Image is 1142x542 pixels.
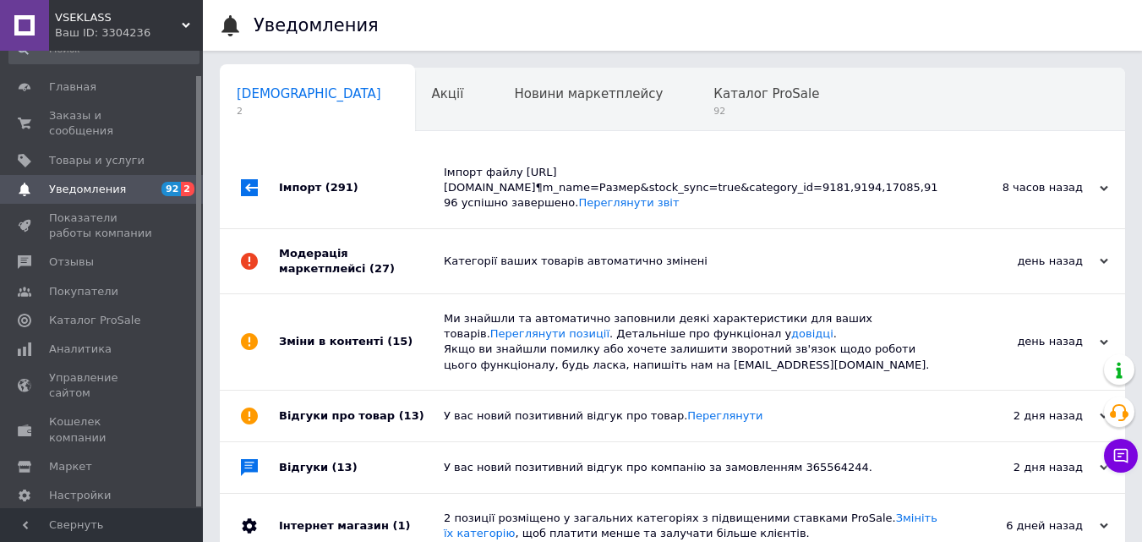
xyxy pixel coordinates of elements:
div: Відгуки про товар [279,391,444,441]
span: (13) [332,461,358,474]
span: Заказы и сообщения [49,108,156,139]
span: Управление сайтом [49,370,156,401]
span: (13) [399,409,424,422]
span: Акції [432,86,464,101]
span: (1) [392,519,410,532]
div: Імпорт [279,148,444,228]
span: 2 [237,105,381,118]
span: 2 [181,182,194,196]
span: Уведомления [49,182,126,197]
h1: Уведомления [254,15,379,36]
div: день назад [939,334,1108,349]
div: У вас новий позитивний відгук про компанію за замовленням 365564244. [444,460,939,475]
a: довідці [791,327,833,340]
a: Переглянути звіт [578,196,679,209]
span: VSEKLASS [55,10,182,25]
span: [DEMOGRAPHIC_DATA] [237,86,381,101]
span: (15) [387,335,413,348]
span: 92 [161,182,181,196]
div: 6 дней назад [939,518,1108,534]
div: 2 дня назад [939,460,1108,475]
span: Аналитика [49,342,112,357]
div: день назад [939,254,1108,269]
span: Каталог ProSale [49,313,140,328]
span: Главная [49,79,96,95]
span: (291) [325,181,358,194]
a: Змініть їх категорію [444,512,937,539]
span: (27) [369,262,395,275]
div: 8 часов назад [939,180,1108,195]
a: Переглянути позиції [490,327,609,340]
div: 2 дня назад [939,408,1108,424]
button: Чат с покупателем [1104,439,1138,473]
div: Зміни в контенті [279,294,444,390]
div: Категорії ваших товарів автоматично змінені [444,254,939,269]
span: Показатели работы компании [49,211,156,241]
span: 92 [713,105,819,118]
span: Каталог ProSale [713,86,819,101]
div: Модерація маркетплейсі [279,229,444,293]
span: Маркет [49,459,92,474]
span: Товары и услуги [49,153,145,168]
span: Настройки [49,488,111,503]
span: Кошелек компании [49,414,156,445]
div: 2 позиції розміщено у загальних категоріях з підвищеними ставками ProSale. , щоб платити менше та... [444,511,939,541]
span: Новини маркетплейсу [514,86,663,101]
a: Переглянути [687,409,762,422]
div: Імпорт файлу [URL][DOMAIN_NAME]¶m_name=Размер&stock_sync=true&category_id=9181,9194,17085,9196 ус... [444,165,939,211]
div: У вас новий позитивний відгук про товар. [444,408,939,424]
div: Ваш ID: 3304236 [55,25,203,41]
span: Отзывы [49,255,94,270]
div: Ми знайшли та автоматично заповнили деякі характеристики для ваших товарів. . Детальніше про функ... [444,311,939,373]
div: Відгуки [279,442,444,493]
span: Покупатели [49,284,118,299]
